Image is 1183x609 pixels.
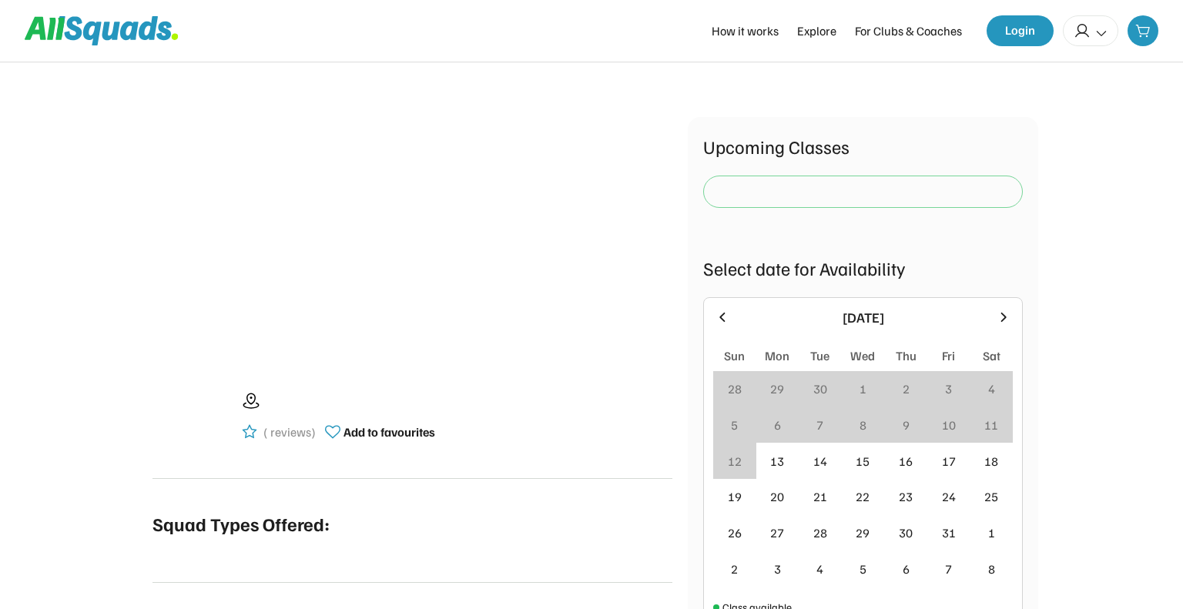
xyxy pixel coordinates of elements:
[770,452,784,470] div: 13
[856,524,870,542] div: 29
[899,487,913,506] div: 23
[728,452,742,470] div: 12
[942,346,955,365] div: Fri
[731,416,738,434] div: 5
[856,452,870,470] div: 15
[724,346,745,365] div: Sun
[942,487,956,506] div: 24
[731,560,738,578] div: 2
[860,560,866,578] div: 5
[855,22,962,40] div: For Clubs & Coaches
[860,416,866,434] div: 8
[344,423,435,441] div: Add to favourites
[816,416,823,434] div: 7
[988,380,995,398] div: 4
[770,487,784,506] div: 20
[703,254,1023,282] div: Select date for Availability
[201,117,625,347] img: yH5BAEAAAAALAAAAAABAAEAAAIBRAA7
[856,487,870,506] div: 22
[903,380,910,398] div: 2
[945,380,952,398] div: 3
[983,346,1000,365] div: Sat
[810,346,829,365] div: Tue
[703,132,1023,160] div: Upcoming Classes
[942,524,956,542] div: 31
[850,346,875,365] div: Wed
[728,524,742,542] div: 26
[813,487,827,506] div: 21
[903,416,910,434] div: 9
[984,452,998,470] div: 18
[942,416,956,434] div: 10
[942,452,956,470] div: 17
[813,380,827,398] div: 30
[813,452,827,470] div: 14
[770,380,784,398] div: 29
[152,378,230,455] img: yH5BAEAAAAALAAAAAABAAEAAAIBRAA7
[765,346,789,365] div: Mon
[988,560,995,578] div: 8
[263,423,316,441] div: ( reviews)
[728,380,742,398] div: 28
[988,524,995,542] div: 1
[945,560,952,578] div: 7
[797,22,836,40] div: Explore
[899,524,913,542] div: 30
[813,524,827,542] div: 28
[152,510,330,537] div: Squad Types Offered:
[774,560,781,578] div: 3
[903,560,910,578] div: 6
[739,307,987,328] div: [DATE]
[816,560,823,578] div: 4
[712,22,779,40] div: How it works
[860,380,866,398] div: 1
[984,416,998,434] div: 11
[987,15,1054,46] button: Login
[770,524,784,542] div: 27
[774,416,781,434] div: 6
[896,346,917,365] div: Thu
[728,487,742,506] div: 19
[984,487,998,506] div: 25
[899,452,913,470] div: 16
